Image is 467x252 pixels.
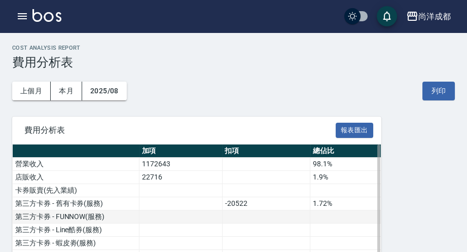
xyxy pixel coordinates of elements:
[82,82,127,100] button: 2025/08
[139,158,223,171] td: 1172643
[13,224,139,237] td: 第三方卡券 - Line酷券(服務)
[139,145,223,158] th: 加項
[12,55,455,69] h3: 費用分析表
[12,45,455,51] h2: Cost analysis Report
[310,197,381,210] td: 1.72%
[12,82,51,100] button: 上個月
[402,6,455,27] button: 尚洋成都
[24,125,336,135] span: 費用分析表
[336,123,373,138] button: 報表匯出
[222,145,310,158] th: 扣項
[310,145,381,158] th: 總佔比
[377,6,397,26] button: save
[418,10,451,23] div: 尚洋成都
[222,197,310,210] td: -20522
[13,158,139,171] td: 營業收入
[422,82,455,100] button: 列印
[32,9,61,22] img: Logo
[13,184,139,197] td: 卡券販賣(先入業績)
[13,197,139,210] td: 第三方卡券 - 舊有卡券(服務)
[139,171,223,184] td: 22716
[310,158,381,171] td: 98.1%
[13,210,139,224] td: 第三方卡券 - FUNNOW(服務)
[13,237,139,250] td: 第三方卡券 - 蝦皮劵(服務)
[13,171,139,184] td: 店販收入
[51,82,82,100] button: 本月
[310,171,381,184] td: 1.9%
